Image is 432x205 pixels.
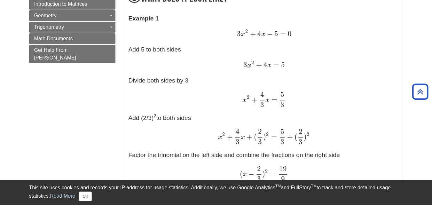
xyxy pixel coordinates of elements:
span: ( [252,132,257,141]
span: = [271,60,279,69]
span: 3 [243,60,247,69]
strong: Example 1 [129,15,159,22]
span: − [265,29,273,38]
span: = [268,170,276,178]
span: + [245,132,252,141]
span: 9 [281,175,285,183]
a: Geometry [29,10,115,21]
span: + [286,132,293,141]
span: 3 [299,138,302,146]
span: 2 [266,131,269,137]
span: 2 [258,127,262,136]
a: Read More [50,193,75,199]
span: + [248,29,256,38]
span: Get Help From [PERSON_NAME] [34,47,76,60]
span: 2 [257,164,261,173]
span: 3 [236,138,240,146]
span: 2 [222,131,225,137]
span: 2 [251,59,254,66]
span: = [270,95,277,104]
span: 2 [307,131,309,137]
span: 3 [280,138,284,146]
span: 3 [260,100,264,109]
span: 5 [280,90,284,99]
span: 5 [279,60,285,69]
span: x [218,134,222,141]
span: 19 [279,164,287,173]
span: + [250,95,257,104]
span: 4 [236,127,240,136]
a: Back to Top [410,87,430,96]
sup: TM [275,184,281,188]
a: Math Documents [29,33,115,44]
span: x [241,31,245,38]
span: 4 [262,60,267,69]
div: This site uses cookies and records your IP address for usage statistics. Additionally, we use Goo... [29,184,403,201]
button: Close [79,192,91,201]
span: 2 [265,168,268,174]
span: 2 [245,28,248,35]
span: 3 [280,100,284,109]
span: Trigonometry [34,24,64,30]
sup: 2 [153,113,156,118]
span: 2 [299,127,302,136]
a: Trigonometry [29,22,115,33]
span: + [225,132,233,141]
sup: TM [311,184,317,188]
span: 4 [256,29,261,38]
span: 3 [257,175,261,183]
span: x [241,134,245,141]
span: ) [263,132,266,141]
span: = [269,132,277,141]
span: x [261,31,265,38]
span: 0 [286,29,292,38]
span: x [242,97,247,104]
span: x [267,62,271,69]
span: 3 [258,138,262,146]
a: Get Help From [PERSON_NAME] [29,45,115,63]
span: 2 [247,94,249,100]
span: x [265,97,270,104]
span: ) [304,132,307,141]
span: x [247,62,251,69]
span: 5 [280,127,284,136]
span: 3 [237,29,241,38]
span: ( [293,132,297,141]
span: Math Documents [34,36,73,41]
span: Geometry [34,13,57,18]
span: 4 [260,90,264,99]
span: = [278,29,286,38]
span: Introduction to Matrices [34,1,87,7]
span: x [243,171,247,178]
span: + [255,60,262,69]
span: − [247,170,254,178]
span: ) [262,170,265,178]
span: ( [240,170,243,178]
span: 5 [273,29,278,38]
